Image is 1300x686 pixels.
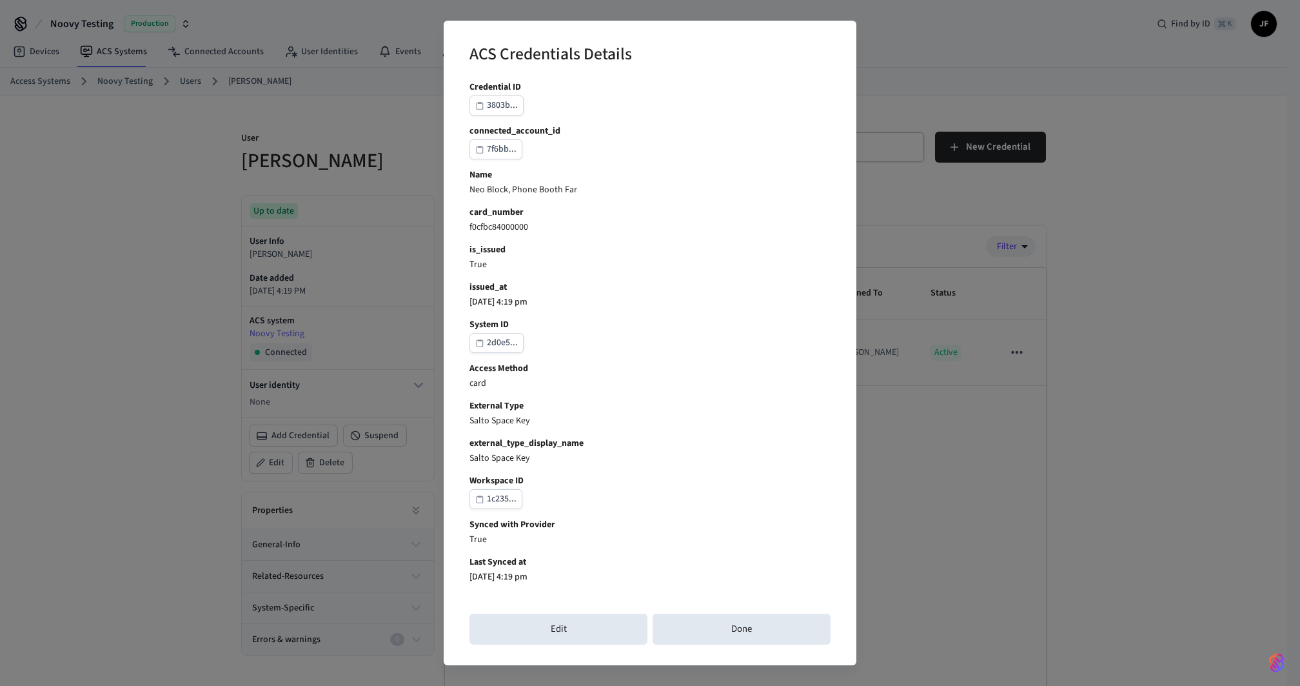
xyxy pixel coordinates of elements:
[469,81,831,94] b: Credential ID
[469,437,831,450] b: external_type_display_name
[469,125,831,138] b: connected_account_id
[469,533,831,547] p: True
[653,614,831,645] button: Done
[469,377,831,390] p: card
[469,474,831,488] b: Workspace ID
[469,489,522,509] button: 1c235...
[469,570,831,584] p: [DATE] 4:19 pm
[469,206,831,219] b: card_number
[469,399,831,413] b: External Type
[469,518,831,532] b: Synced with Provider
[469,318,831,332] b: System ID
[469,243,831,257] b: is_issued
[487,141,517,157] div: 7f6bb...
[469,168,831,182] b: Name
[1269,652,1285,673] img: SeamLogoGradient.69752ec5.svg
[487,335,518,351] div: 2d0e5...
[487,491,517,507] div: 1c235...
[469,452,831,465] p: Salto Space Key
[487,97,518,114] div: 3803b...
[469,362,831,376] b: Access Method
[469,36,794,76] h2: ACS Credentials Details
[469,139,522,159] button: 7f6bb...
[469,221,831,234] p: f0cfbc84000000
[469,614,647,645] button: Edit
[469,556,831,569] b: Last Synced at
[469,258,831,272] p: True
[469,296,831,309] p: [DATE] 4:19 pm
[469,281,831,294] b: issued_at
[469,183,831,197] p: Neo Block, Phone Booth Far
[469,414,831,428] p: Salto Space Key
[469,96,524,116] button: 3803b...
[469,333,524,353] button: 2d0e5...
